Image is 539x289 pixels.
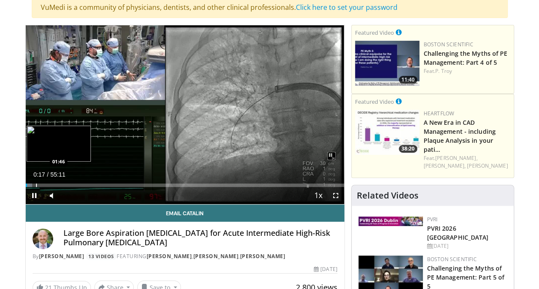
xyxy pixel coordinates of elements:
[26,205,344,222] a: Email Catalin
[424,41,473,48] a: Boston Scientific
[427,256,477,263] a: Boston Scientific
[427,224,489,241] a: PVRI 2026 [GEOGRAPHIC_DATA]
[424,49,508,66] a: Challenging the Myths of PE Management: Part 4 of 5
[86,253,117,260] a: 13 Videos
[358,217,423,226] img: 33783847-ac93-4ca7-89f8-ccbd48ec16ca.webp.150x105_q85_autocrop_double_scale_upscale_version-0.2.jpg
[296,3,397,12] a: Click here to set your password
[424,118,496,154] a: A New Era in CAD Management - including Plaque Analysis in your pati…
[424,162,466,169] a: [PERSON_NAME],
[314,265,337,273] div: [DATE]
[147,253,192,260] a: [PERSON_NAME]
[50,171,65,178] span: 55:11
[240,253,286,260] a: [PERSON_NAME]
[435,67,452,75] a: P. Troy
[43,187,60,204] button: Mute
[355,41,419,86] a: 11:40
[355,110,419,155] img: 738d0e2d-290f-4d89-8861-908fb8b721dc.150x105_q85_crop-smart_upscale.jpg
[467,162,508,169] a: [PERSON_NAME]
[427,242,507,250] div: [DATE]
[355,41,419,86] img: d5b042fb-44bd-4213-87e0-b0808e5010e8.150x105_q85_crop-smart_upscale.jpg
[435,154,477,162] a: [PERSON_NAME],
[355,29,394,36] small: Featured Video
[327,187,344,204] button: Fullscreen
[26,25,344,205] video-js: Video Player
[310,187,327,204] button: Playback Rate
[27,126,91,162] img: image.jpeg
[399,76,417,84] span: 11:40
[424,67,510,75] div: Feat.
[193,253,239,260] a: [PERSON_NAME]
[427,216,438,223] a: PVRI
[33,229,53,249] img: Avatar
[424,154,510,170] div: Feat.
[424,110,455,117] a: Heartflow
[63,229,337,247] h4: Large Bore Aspiration [MEDICAL_DATA] for Acute Intermediate High-Risk Pulmonary [MEDICAL_DATA]
[355,110,419,155] a: 38:20
[399,145,417,153] span: 38:20
[33,253,337,260] div: By FEATURING , ,
[357,190,419,201] h4: Related Videos
[47,171,49,178] span: /
[39,253,84,260] a: [PERSON_NAME]
[355,98,394,105] small: Featured Video
[33,171,45,178] span: 0:17
[26,187,43,204] button: Pause
[26,184,344,187] div: Progress Bar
